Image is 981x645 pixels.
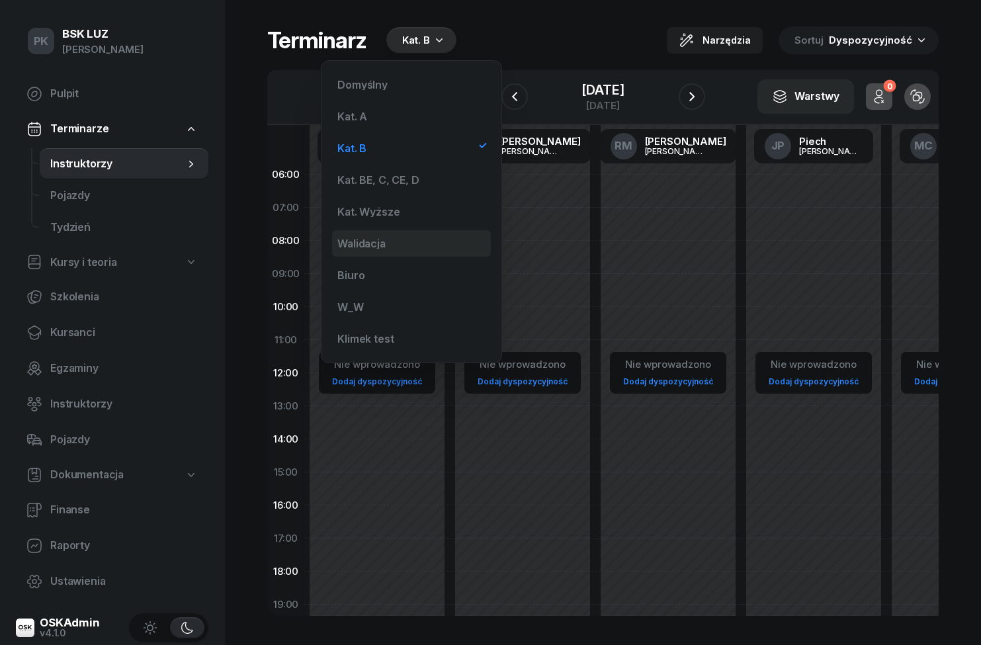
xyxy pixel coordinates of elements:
[337,333,394,344] div: Klimek test
[581,101,624,110] div: [DATE]
[779,26,939,54] button: Sortuj Dyspozycyjność
[267,456,304,489] div: 15:00
[337,143,366,153] div: Kat. B
[16,78,208,110] a: Pulpit
[772,88,839,105] div: Warstwy
[337,302,364,312] div: W_W
[914,140,933,151] span: MC
[600,129,737,163] a: RM[PERSON_NAME][PERSON_NAME]
[16,424,208,456] a: Pojazdy
[267,555,304,588] div: 18:00
[402,32,430,48] div: Kat. B
[267,489,304,522] div: 16:00
[763,356,864,373] div: Nie wprowadzono
[16,317,208,349] a: Kursanci
[382,27,456,54] button: Kat. B
[267,323,304,357] div: 11:00
[799,147,863,155] div: [PERSON_NAME]
[337,111,367,122] div: Kat. A
[866,83,892,110] button: 0
[645,136,726,146] div: [PERSON_NAME]
[618,353,718,392] button: Nie wprowadzonoDodaj dyspozycyjność
[62,28,144,40] div: BSK LUZ
[16,566,208,597] a: Ustawienia
[34,36,49,47] span: PK
[883,80,896,93] div: 0
[763,353,864,392] button: Nie wprowadzonoDodaj dyspozycyjność
[16,388,208,420] a: Instruktorzy
[50,120,108,138] span: Terminarze
[318,129,437,163] a: ZRRzepka[PERSON_NAME]
[267,423,304,456] div: 14:00
[771,140,785,151] span: JP
[327,356,427,373] div: Nie wprowadzono
[499,136,581,146] div: [PERSON_NAME]
[337,206,400,217] div: Kat. Wyższe
[645,147,708,155] div: [PERSON_NAME]
[50,187,198,204] span: Pojazdy
[50,219,198,236] span: Tydzień
[40,628,100,638] div: v4.1.0
[40,148,208,180] a: Instruktorzy
[267,158,304,191] div: 06:00
[472,356,573,373] div: Nie wprowadzono
[454,129,591,163] a: MK[PERSON_NAME][PERSON_NAME]
[472,353,573,392] button: Nie wprowadzonoDodaj dyspozycyjność
[50,324,198,341] span: Kursanci
[16,530,208,562] a: Raporty
[267,588,304,621] div: 19:00
[16,353,208,384] a: Egzaminy
[50,501,198,519] span: Finanse
[16,619,34,637] img: logo-xs@2x.png
[618,356,718,373] div: Nie wprowadzono
[794,32,826,49] span: Sortuj
[267,224,304,257] div: 08:00
[50,466,124,484] span: Dokumentacja
[337,270,364,280] div: Biuro
[16,281,208,313] a: Szkolenia
[667,27,763,54] button: Narzędzia
[267,28,366,52] h1: Terminarz
[50,431,198,449] span: Pojazdy
[581,83,624,97] div: [DATE]
[50,396,198,413] span: Instruktorzy
[615,140,632,151] span: RM
[50,537,198,554] span: Raporty
[267,390,304,423] div: 13:00
[267,191,304,224] div: 07:00
[267,522,304,555] div: 17:00
[472,374,573,389] a: Dodaj dyspozycyjność
[337,79,388,90] div: Domyślny
[62,41,144,58] div: [PERSON_NAME]
[757,79,854,114] button: Warstwy
[16,247,208,278] a: Kursy i teoria
[703,32,751,48] span: Narzędzia
[618,374,718,389] a: Dodaj dyspozycyjność
[40,212,208,243] a: Tydzień
[50,85,198,103] span: Pulpit
[754,129,873,163] a: JPPiech[PERSON_NAME]
[50,155,185,173] span: Instruktorzy
[337,175,419,185] div: Kat. BE, C, CE, D
[40,180,208,212] a: Pojazdy
[40,617,100,628] div: OSKAdmin
[499,147,563,155] div: [PERSON_NAME]
[16,114,208,144] a: Terminarze
[50,288,198,306] span: Szkolenia
[267,357,304,390] div: 12:00
[267,290,304,323] div: 10:00
[50,360,198,377] span: Egzaminy
[763,374,864,389] a: Dodaj dyspozycyjność
[799,136,863,146] div: Piech
[16,460,208,490] a: Dokumentacja
[327,374,427,389] a: Dodaj dyspozycyjność
[50,254,117,271] span: Kursy i teoria
[16,494,208,526] a: Finanse
[50,573,198,590] span: Ustawienia
[337,238,386,249] div: Walidacja
[829,34,912,46] span: Dyspozycyjność
[267,257,304,290] div: 09:00
[327,353,427,392] button: Nie wprowadzonoDodaj dyspozycyjność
